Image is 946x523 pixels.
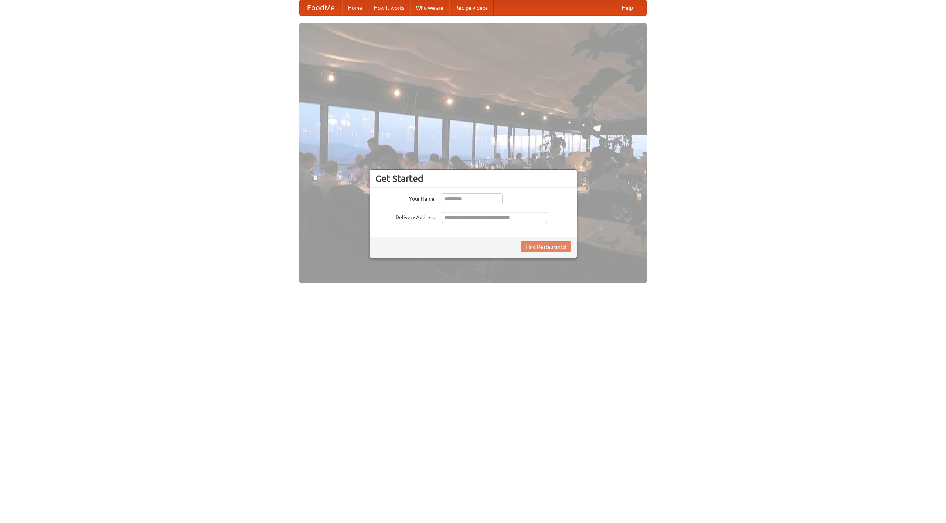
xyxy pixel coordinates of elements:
h3: Get Started [375,173,571,184]
a: Who we are [410,0,449,15]
a: How it works [368,0,410,15]
a: Home [342,0,368,15]
a: Recipe videos [449,0,494,15]
a: Help [616,0,639,15]
label: Your Name [375,193,435,203]
button: Find Restaurants! [521,241,571,252]
label: Delivery Address [375,212,435,221]
a: FoodMe [300,0,342,15]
